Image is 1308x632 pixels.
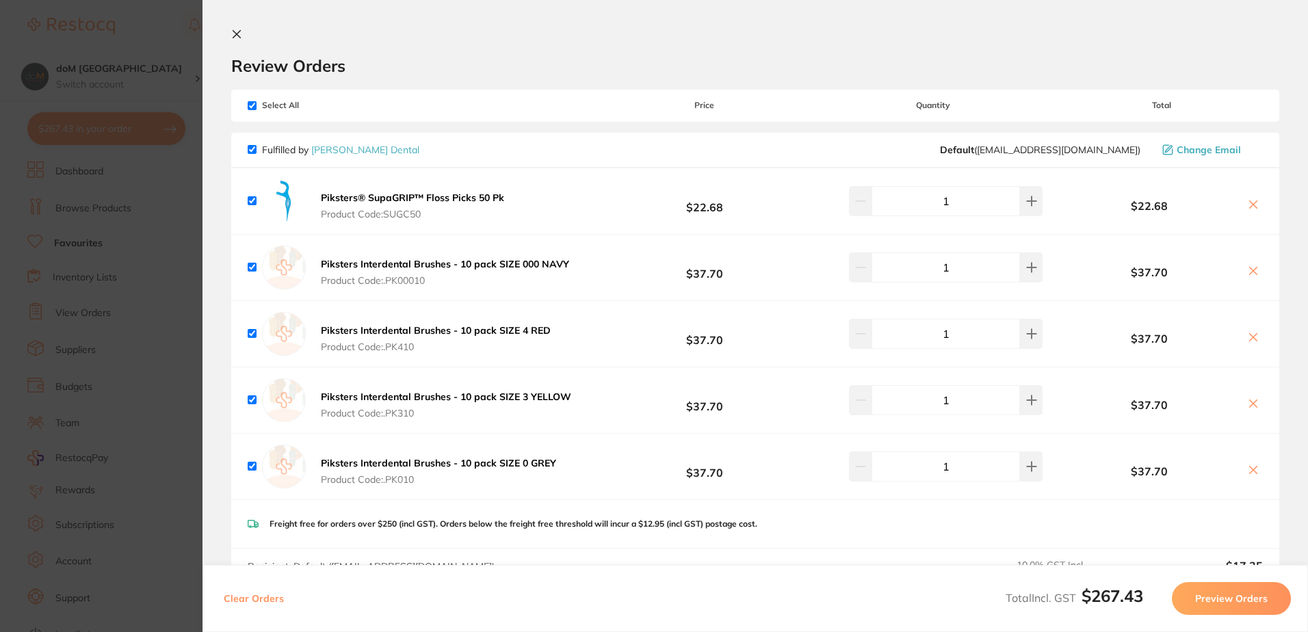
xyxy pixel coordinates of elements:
b: $22.68 [603,188,806,213]
b: $267.43 [1082,585,1143,606]
p: Freight free for orders over $250 (incl GST). Orders below the freight free threshold will incur ... [270,519,757,529]
span: Product Code: .PK010 [321,474,556,485]
span: Product Code: SUGC50 [321,209,504,220]
output: $17.35 [1145,559,1263,590]
b: $37.70 [1060,465,1238,477]
b: Piksters Interdental Brushes - 10 pack SIZE 000 NAVY [321,258,569,270]
span: Total Incl. GST [1006,591,1143,605]
b: Piksters Interdental Brushes - 10 pack SIZE 3 YELLOW [321,391,571,403]
button: Piksters Interdental Brushes - 10 pack SIZE 000 NAVY Product Code:.PK00010 [317,258,573,287]
h2: Review Orders [231,55,1279,76]
b: Piksters Interdental Brushes - 10 pack SIZE 0 GREY [321,457,556,469]
span: Total [1060,101,1263,110]
span: Select All [248,101,384,110]
button: Clear Orders [220,582,288,615]
span: 10.0 % GST Incl. [1017,559,1134,590]
button: Piksters® SupaGRIP™ Floss Picks 50 Pk Product Code:SUGC50 [317,192,508,220]
span: Recipient: Default ( [EMAIL_ADDRESS][DOMAIN_NAME] ) [248,560,495,572]
button: Piksters Interdental Brushes - 10 pack SIZE 3 YELLOW Product Code:.PK310 [317,391,575,419]
img: NDZsYzFlMg [262,179,306,223]
span: sales@piksters.com [940,144,1140,155]
span: Change Email [1177,144,1241,155]
span: Product Code: .PK00010 [321,275,569,286]
img: empty.jpg [262,312,306,356]
b: $22.68 [1060,200,1238,212]
img: empty.jpg [262,445,306,488]
b: $37.70 [603,453,806,479]
button: Piksters Interdental Brushes - 10 pack SIZE 0 GREY Product Code:.PK010 [317,457,560,486]
img: empty.jpg [262,246,306,289]
b: $37.70 [603,321,806,346]
img: empty.jpg [262,378,306,422]
a: [PERSON_NAME] Dental [311,144,419,156]
b: $37.70 [1060,266,1238,278]
b: $37.70 [603,387,806,412]
span: Quantity [806,101,1060,110]
p: Fulfilled by [262,144,419,155]
button: Piksters Interdental Brushes - 10 pack SIZE 4 RED Product Code:.PK410 [317,324,555,353]
span: Product Code: .PK410 [321,341,551,352]
span: Price [603,101,806,110]
b: Default [940,144,974,156]
b: Piksters® SupaGRIP™ Floss Picks 50 Pk [321,192,504,204]
button: Preview Orders [1172,582,1291,615]
button: Change Email [1158,144,1263,156]
b: Piksters Interdental Brushes - 10 pack SIZE 4 RED [321,324,551,337]
b: $37.70 [1060,332,1238,345]
b: $37.70 [603,254,806,280]
span: Product Code: .PK310 [321,408,571,419]
b: $37.70 [1060,399,1238,411]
